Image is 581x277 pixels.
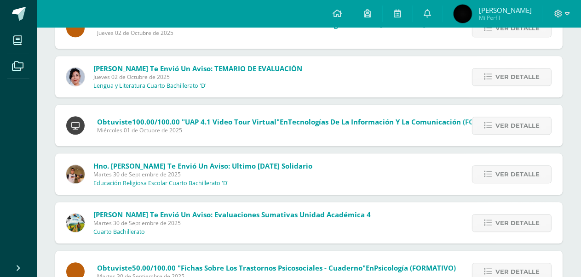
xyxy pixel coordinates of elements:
[97,117,509,126] span: Obtuviste en
[479,6,532,15] span: [PERSON_NAME]
[495,68,540,85] span: Ver detalle
[454,5,472,23] img: fa3871fd5fcf21650d283b11100dd684.png
[495,166,540,183] span: Ver detalle
[93,210,371,219] span: [PERSON_NAME] te envió un aviso: Evaluaciones Sumativas Unidad Académica 4
[97,263,456,272] span: Obtuviste en
[178,263,366,272] span: "Fichas sobre los trastornos psicosociales - cuaderno"
[97,29,426,37] span: Jueves 02 de Octubre de 2025
[93,228,145,236] p: Cuarto Bachillerato
[66,214,85,232] img: a257b9d1af4285118f73fe144f089b76.png
[495,20,540,37] span: Ver detalle
[182,117,280,126] span: "UAP 4.1 Video Tour Virtual"
[495,215,540,232] span: Ver detalle
[97,126,509,134] span: Miércoles 01 de Octubre de 2025
[66,165,85,183] img: fb77d4dd8f1c1b98edfade1d400ecbce.png
[66,68,85,86] img: ff52b7a7aeb8409a6dc0d715e3e85e0f.png
[93,73,302,81] span: Jueves 02 de Octubre de 2025
[479,14,532,22] span: Mi Perfil
[495,117,540,134] span: Ver detalle
[132,263,176,272] span: 50.00/100.00
[93,170,312,178] span: Martes 30 de Septiembre de 2025
[132,117,180,126] span: 100.00/100.00
[93,82,207,90] p: Lengua y Literatura Cuarto Bachillerato 'D'
[93,161,312,170] span: Hno. [PERSON_NAME] te envió un aviso: Ultimo [DATE] solidario
[93,64,302,73] span: [PERSON_NAME] te envió un aviso: TEMARIO DE EVALUACIÓN
[93,180,229,187] p: Educación Religiosa Escolar Cuarto Bachillerato 'D'
[374,263,456,272] span: Psicología (FORMATIVO)
[288,117,509,126] span: Tecnologías de la Información y la Comunicación (FORMATIVO)
[93,219,371,227] span: Martes 30 de Septiembre de 2025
